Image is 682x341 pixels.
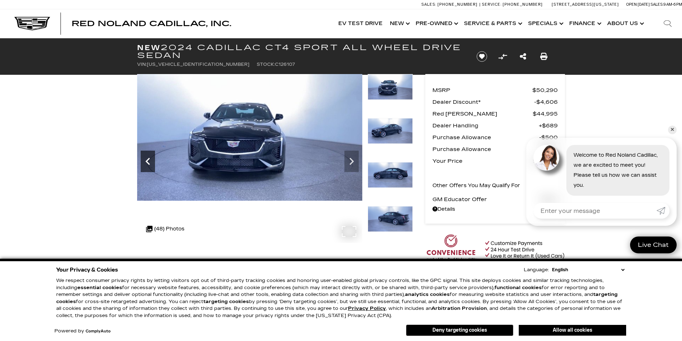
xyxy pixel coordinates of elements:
img: New 2024 Black Raven Cadillac Sport image 3 [368,74,413,100]
a: MSRP $50,290 [432,85,558,95]
span: $4,606 [534,97,558,107]
a: Dealer Handling $689 [432,121,558,131]
strong: essential cookies [77,285,122,291]
p: Other Offers You May Qualify For [432,181,520,191]
strong: targeting cookies [56,292,618,305]
a: Specials [524,9,566,38]
img: Agent profile photo [533,145,559,171]
span: $689 [539,121,558,131]
span: Purchase Allowance [432,132,539,142]
img: New 2024 Black Raven Cadillac Sport image 4 [368,118,413,144]
img: New 2024 Black Raven Cadillac Sport image 3 [137,74,362,201]
div: (48) Photos [142,220,188,238]
button: Allow all cookies [519,325,626,336]
div: Language: [524,268,549,272]
strong: targeting cookies [203,299,249,305]
input: Enter your message [533,203,657,219]
strong: New [137,43,161,52]
a: Live Chat [630,237,677,253]
span: C126107 [275,62,295,67]
span: 9 AM-6 PM [663,2,682,7]
a: Purchase Allowance $500 [432,132,558,142]
span: Dealer Discount* [432,97,534,107]
span: Live Chat [634,241,672,249]
span: $44,995 [533,109,558,119]
img: New 2024 Black Raven Cadillac Sport image 5 [368,162,413,188]
span: MSRP [432,85,532,95]
span: Your Price [432,156,533,166]
span: Open [DATE] [626,2,650,7]
span: Dealer Handling [432,121,539,131]
span: Red [PERSON_NAME] [432,109,533,119]
img: Cadillac Dark Logo with Cadillac White Text [14,17,50,30]
div: Previous [141,151,155,172]
a: EV Test Drive [335,9,386,38]
a: Service & Parts [460,9,524,38]
span: Service: [482,2,502,7]
a: About Us [604,9,646,38]
a: Finance [566,9,604,38]
span: [PHONE_NUMBER] [503,2,543,7]
a: GM Educator Offer $500 [432,194,558,204]
button: Save vehicle [474,51,490,62]
a: Submit [657,203,669,219]
a: Red Noland Cadillac, Inc. [72,20,231,27]
span: Red Noland Cadillac, Inc. [72,19,231,28]
a: Pre-Owned [412,9,460,38]
span: Purchase Allowance [432,144,539,154]
select: Language Select [550,266,626,273]
span: [US_VEHICLE_IDENTIFICATION_NUMBER] [147,62,250,67]
h1: 2024 Cadillac CT4 Sport All Wheel Drive Sedan [137,44,465,59]
strong: analytics cookies [405,292,450,297]
a: [STREET_ADDRESS][US_STATE] [552,2,619,7]
span: Sales: [421,2,436,7]
a: Service: [PHONE_NUMBER] [479,3,545,6]
span: GM Educator Offer [432,194,541,204]
strong: functional cookies [494,285,542,291]
span: $50,290 [532,85,558,95]
span: $500 [539,132,558,142]
a: Share this New 2024 Cadillac CT4 Sport All Wheel Drive Sedan [520,52,526,62]
p: We respect consumer privacy rights by letting visitors opt out of third-party tracking cookies an... [56,277,626,319]
strong: Arbitration Provision [431,306,487,311]
a: Your Price $44,684 [432,156,558,166]
a: Privacy Policy [348,306,386,311]
div: Powered by [54,329,111,333]
img: New 2024 Black Raven Cadillac Sport image 6 [368,206,413,232]
span: Your Privacy & Cookies [56,265,118,275]
span: VIN: [137,62,147,67]
a: Red [PERSON_NAME] $44,995 [432,109,558,119]
div: Welcome to Red Noland Cadillac, we are excited to meet you! Please tell us how we can assist you. [566,145,669,196]
span: Sales: [650,2,663,7]
a: Sales: [PHONE_NUMBER] [421,3,479,6]
a: Details [432,204,558,214]
button: Compare vehicle [497,51,508,62]
div: Next [344,151,359,172]
span: Stock: [257,62,275,67]
span: [PHONE_NUMBER] [437,2,478,7]
a: New [386,9,412,38]
a: Dealer Discount* $4,606 [432,97,558,107]
a: Print this New 2024 Cadillac CT4 Sport All Wheel Drive Sedan [540,52,547,62]
button: Deny targeting cookies [406,325,513,336]
a: ComplyAuto [86,329,111,333]
a: Purchase Allowance $500 [432,144,558,154]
